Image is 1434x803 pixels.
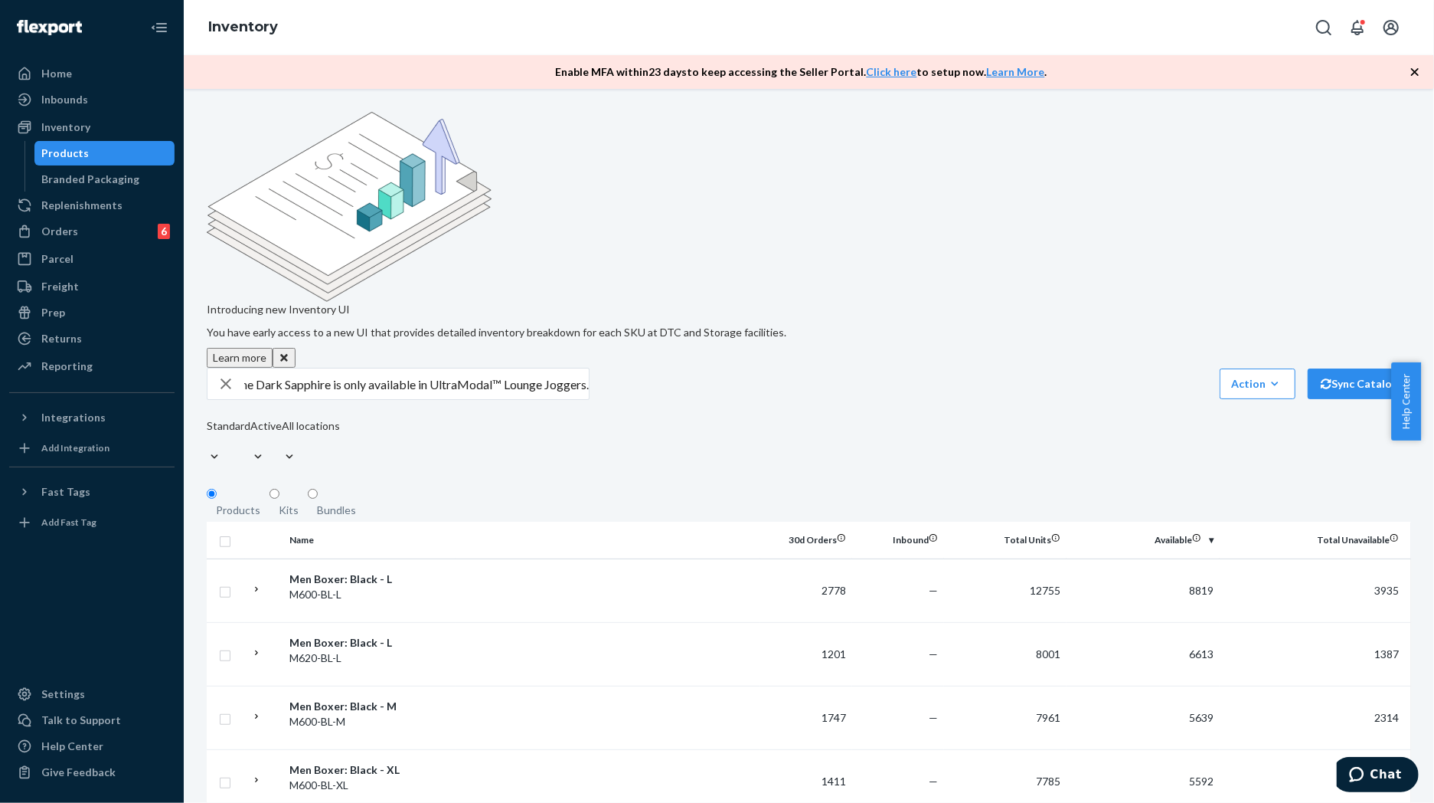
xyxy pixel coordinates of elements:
button: Sync Catalog [1308,369,1411,399]
img: new-reports-banner-icon.82668bd98b6a51aee86340f2a7b77ae3.png [207,112,492,302]
input: Standard [207,434,208,449]
div: Branded Packaging [42,172,140,187]
button: Talk to Support [9,708,175,733]
th: Inbound [852,522,944,559]
ol: breadcrumbs [196,5,290,50]
div: M600-BL-M [289,714,449,729]
a: Inventory [9,115,175,139]
button: Open Search Box [1308,12,1339,43]
a: Inventory [208,18,278,35]
span: 1387 [1374,647,1399,660]
button: Close [273,348,296,368]
a: Products [34,141,175,166]
div: Talk to Support [41,713,121,728]
div: Prep [41,305,65,320]
input: Active [250,434,252,449]
div: Kits [279,503,299,518]
div: Men Boxer: Black - M [289,699,449,714]
input: Bundles [308,489,318,499]
span: 6613 [1189,647,1214,660]
a: Add Integration [9,436,175,460]
a: Reporting [9,354,175,379]
div: Action [1231,376,1284,392]
a: Settings [9,682,175,706]
span: — [929,647,938,660]
p: Introducing new Inventory UI [207,302,1411,317]
a: Inbounds [9,87,175,112]
button: Close Navigation [144,12,175,43]
div: 6 [158,224,170,239]
div: Add Fast Tag [41,516,96,529]
a: Home [9,61,175,86]
div: Freight [41,279,79,294]
button: Learn more [207,348,273,368]
div: Returns [41,331,82,346]
div: Men Boxer: Black - XL [289,762,449,778]
button: Open account menu [1376,12,1406,43]
span: — [929,775,938,788]
span: 2314 [1374,711,1399,724]
div: Inbounds [41,92,88,107]
a: Replenishments [9,193,175,218]
a: Prep [9,300,175,325]
div: Add Integration [41,441,109,454]
div: Active [250,418,282,434]
p: Enable MFA within 23 days to keep accessing the Seller Portal. to setup now. . [556,64,1047,80]
span: 5592 [1189,775,1214,788]
div: Men Boxer: Black - L [289,635,449,651]
div: Inventory [41,120,90,135]
div: Integrations [41,410,106,425]
a: Parcel [9,247,175,271]
span: 12755 [1030,584,1060,597]
span: 8001 [1036,647,1060,660]
div: Reporting [41,359,93,374]
span: — [929,711,938,724]
img: Flexport logo [17,20,82,35]
button: Integrations [9,405,175,430]
div: All locations [282,418,340,434]
a: Learn More [987,65,1045,78]
div: Settings [41,687,85,702]
th: Name [283,522,456,559]
input: Search inventory by name or sku [244,369,589,399]
th: 30d Orders [760,522,852,559]
span: 8819 [1189,584,1214,597]
td: 1201 [760,622,852,686]
div: Standard [207,418,250,434]
div: Fast Tags [41,484,90,500]
input: All locations [282,434,283,449]
div: Parcel [41,251,73,267]
th: Total Unavailable [1220,522,1411,559]
span: 3935 [1374,584,1399,597]
div: Give Feedback [41,765,116,780]
button: Help Center [1391,362,1421,441]
a: Click here [867,65,917,78]
button: Give Feedback [9,760,175,785]
span: 7785 [1036,775,1060,788]
a: Add Fast Tag [9,510,175,535]
div: Men Boxer: Black - L [289,572,449,587]
p: You have early access to a new UI that provides detailed inventory breakdown for each SKU at DTC ... [207,325,1411,340]
th: Total Units [944,522,1067,559]
button: Fast Tags [9,480,175,504]
span: — [929,584,938,597]
button: Action [1220,369,1295,399]
div: Orders [41,224,78,239]
div: Replenishments [41,198,122,213]
a: Returns [9,326,175,351]
span: 7961 [1036,711,1060,724]
th: Available [1067,522,1220,559]
span: 5639 [1189,711,1214,724]
div: Bundles [317,503,356,518]
div: Products [216,503,260,518]
div: M600-BL-L [289,587,449,602]
a: Orders6 [9,219,175,244]
a: Freight [9,274,175,299]
div: Help Center [41,739,103,754]
div: M620-BL-L [289,651,449,666]
div: Home [41,66,72,81]
input: Kits [269,489,279,499]
div: Products [42,146,90,161]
